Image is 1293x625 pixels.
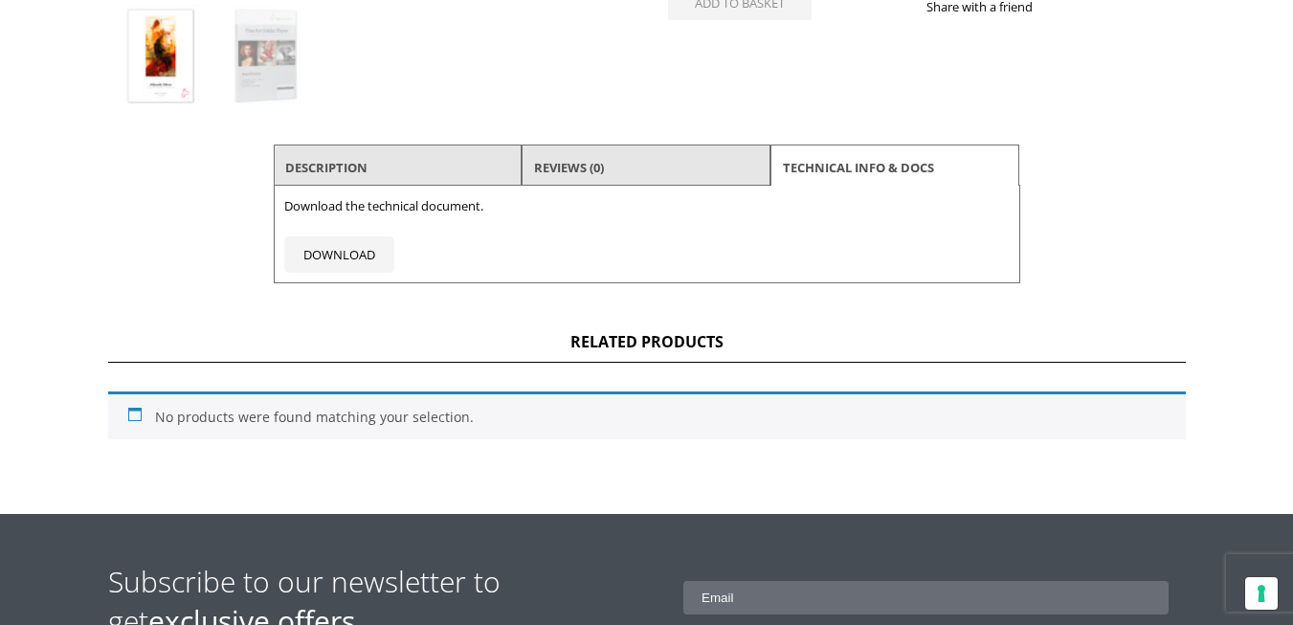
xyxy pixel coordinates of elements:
[108,331,1186,363] h2: Related products
[284,236,394,273] a: DOWNLOAD
[285,150,368,185] a: Description
[1245,577,1278,610] button: Your consent preferences for tracking technologies
[109,5,212,108] img: Hahnemuhle Albrecht Durer 210gsm
[683,581,1169,614] input: Email
[534,150,604,185] a: Reviews (0)
[284,195,1010,217] p: Download the technical document.
[108,391,1186,439] div: No products were found matching your selection.
[783,150,934,185] a: TECHNICAL INFO & DOCS
[214,5,318,108] img: Hahnemuhle Albrecht Durer 210gsm - Image 2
